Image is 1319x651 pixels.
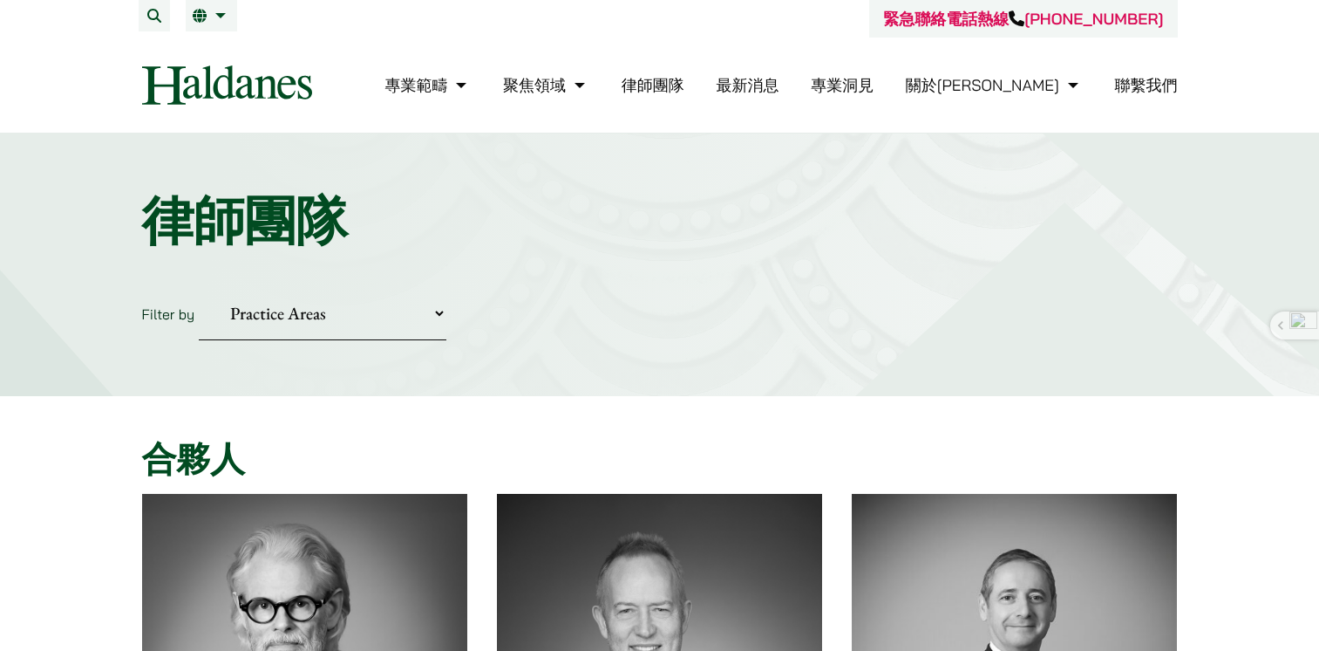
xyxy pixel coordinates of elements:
[883,9,1163,29] a: 緊急聯絡電話熱線[PHONE_NUMBER]
[906,75,1083,95] a: 關於何敦
[142,65,312,105] img: Logo of Haldanes
[716,75,778,95] a: 最新消息
[503,75,589,95] a: 聚焦領域
[142,305,195,323] label: Filter by
[142,438,1178,480] h2: 合夥人
[811,75,874,95] a: 專業洞見
[1115,75,1178,95] a: 聯繫我們
[142,189,1178,252] h1: 律師團隊
[622,75,684,95] a: 律師團隊
[193,9,230,23] a: 繁
[384,75,471,95] a: 專業範疇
